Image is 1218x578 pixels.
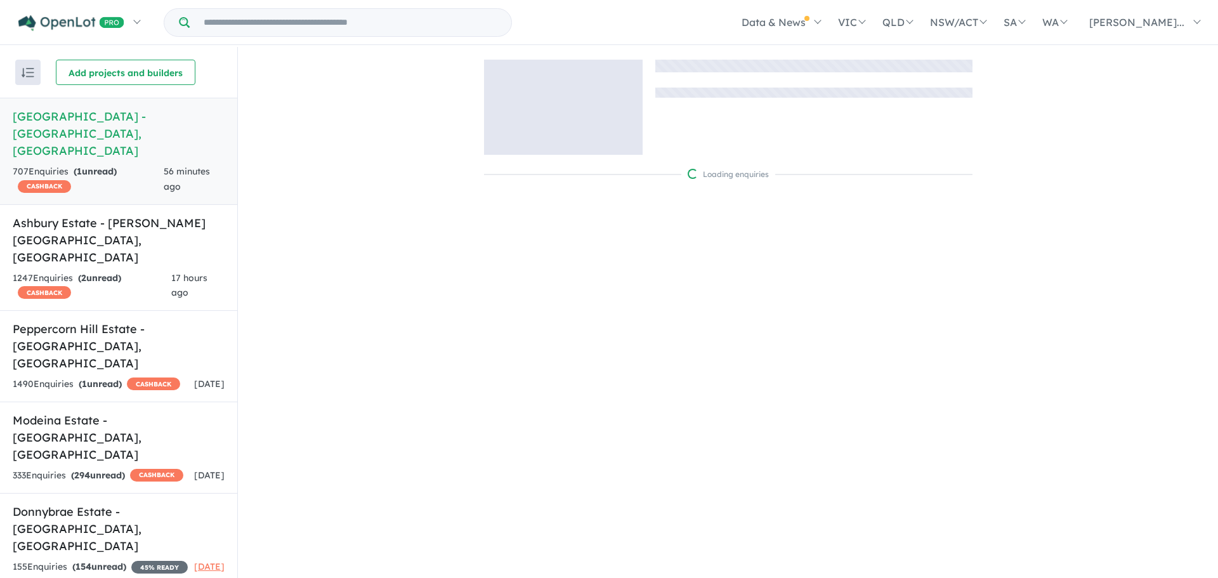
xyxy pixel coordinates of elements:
[192,9,509,36] input: Try estate name, suburb, builder or developer
[74,470,90,481] span: 294
[13,108,225,159] h5: [GEOGRAPHIC_DATA] - [GEOGRAPHIC_DATA] , [GEOGRAPHIC_DATA]
[18,286,71,299] span: CASHBACK
[13,164,164,195] div: 707 Enquir ies
[194,470,225,481] span: [DATE]
[164,166,210,192] span: 56 minutes ago
[130,469,183,482] span: CASHBACK
[77,166,82,177] span: 1
[82,378,87,390] span: 1
[194,378,225,390] span: [DATE]
[688,168,769,181] div: Loading enquiries
[127,378,180,390] span: CASHBACK
[75,561,91,572] span: 154
[13,560,188,575] div: 155 Enquir ies
[18,180,71,193] span: CASHBACK
[13,320,225,372] h5: Peppercorn Hill Estate - [GEOGRAPHIC_DATA] , [GEOGRAPHIC_DATA]
[13,412,225,463] h5: Modeina Estate - [GEOGRAPHIC_DATA] , [GEOGRAPHIC_DATA]
[13,503,225,555] h5: Donnybrae Estate - [GEOGRAPHIC_DATA] , [GEOGRAPHIC_DATA]
[56,60,195,85] button: Add projects and builders
[71,470,125,481] strong: ( unread)
[171,272,207,299] span: 17 hours ago
[13,468,183,483] div: 333 Enquir ies
[72,561,126,572] strong: ( unread)
[81,272,86,284] span: 2
[78,272,121,284] strong: ( unread)
[74,166,117,177] strong: ( unread)
[13,214,225,266] h5: Ashbury Estate - [PERSON_NAME][GEOGRAPHIC_DATA] , [GEOGRAPHIC_DATA]
[18,15,124,31] img: Openlot PRO Logo White
[194,561,225,572] span: [DATE]
[1089,16,1184,29] span: [PERSON_NAME]...
[13,377,180,392] div: 1490 Enquir ies
[13,271,171,301] div: 1247 Enquir ies
[131,561,188,574] span: 45 % READY
[22,68,34,77] img: sort.svg
[79,378,122,390] strong: ( unread)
